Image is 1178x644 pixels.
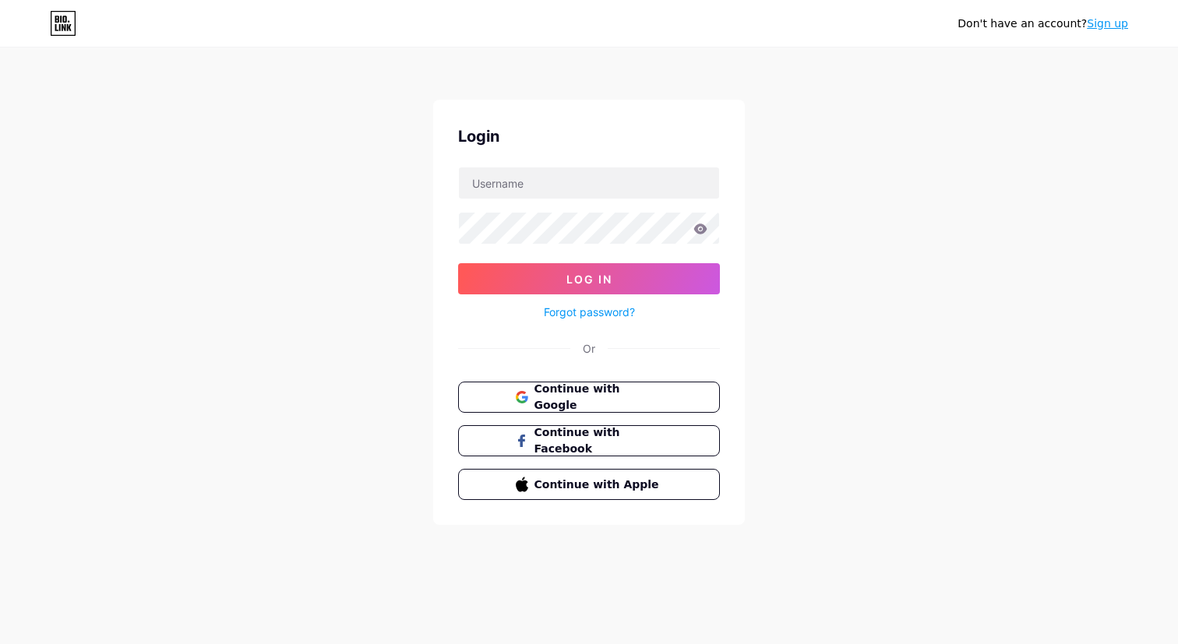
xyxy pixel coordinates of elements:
[458,263,720,294] button: Log In
[459,167,719,199] input: Username
[1087,17,1128,30] a: Sign up
[458,469,720,500] button: Continue with Apple
[534,424,663,457] span: Continue with Facebook
[458,425,720,456] button: Continue with Facebook
[583,340,595,357] div: Or
[534,477,663,493] span: Continue with Apple
[958,16,1128,32] div: Don't have an account?
[566,273,612,286] span: Log In
[458,125,720,148] div: Login
[534,381,663,413] span: Continue with Google
[544,304,635,320] a: Forgot password?
[458,382,720,413] button: Continue with Google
